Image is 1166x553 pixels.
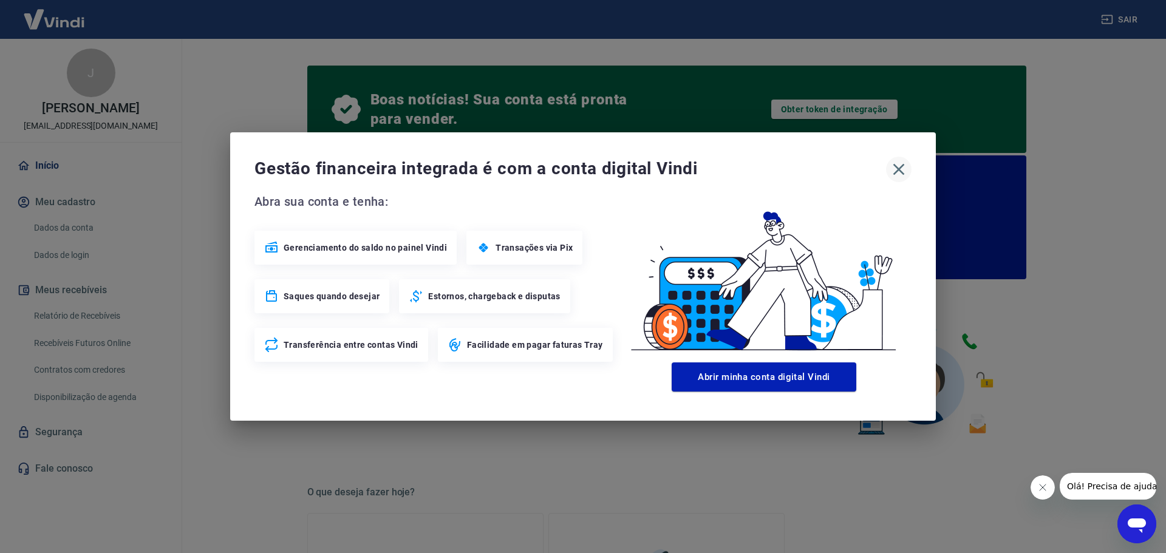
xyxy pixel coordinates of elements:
iframe: Fechar mensagem [1031,475,1055,500]
span: Transferência entre contas Vindi [284,339,418,351]
img: Good Billing [616,192,912,358]
button: Abrir minha conta digital Vindi [672,362,856,392]
span: Gestão financeira integrada é com a conta digital Vindi [254,157,886,181]
span: Facilidade em pagar faturas Tray [467,339,603,351]
span: Abra sua conta e tenha: [254,192,616,211]
span: Saques quando desejar [284,290,380,302]
span: Estornos, chargeback e disputas [428,290,560,302]
iframe: Mensagem da empresa [1060,473,1156,500]
span: Gerenciamento do saldo no painel Vindi [284,242,447,254]
iframe: Botão para abrir a janela de mensagens [1117,504,1156,543]
span: Olá! Precisa de ajuda? [7,8,102,18]
span: Transações via Pix [496,242,573,254]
